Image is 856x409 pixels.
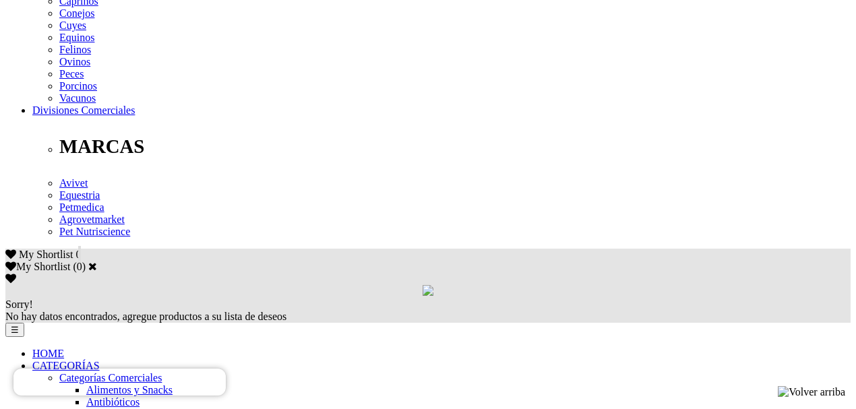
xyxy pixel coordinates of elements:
[59,201,104,213] a: Petmedica
[59,20,86,31] a: Cuyes
[59,32,94,43] a: Equinos
[778,386,845,398] img: Volver arriba
[5,298,33,310] span: Sorry!
[59,214,125,225] a: Agrovetmarket
[86,396,140,408] a: Antibióticos
[5,323,24,337] button: ☰
[73,261,86,272] span: ( )
[5,298,851,323] div: No hay datos encontrados, agregue productos a su lista de deseos
[59,7,94,19] a: Conejos
[13,369,226,396] iframe: Brevo live chat
[5,261,70,272] label: My Shortlist
[59,177,88,189] a: Avivet
[32,348,64,359] a: HOME
[59,56,90,67] a: Ovinos
[59,226,130,237] a: Pet Nutriscience
[32,104,135,116] a: Divisiones Comerciales
[59,135,851,158] p: MARCAS
[59,80,97,92] a: Porcinos
[75,249,81,260] span: 0
[59,68,84,80] a: Peces
[423,285,433,296] img: loading.gif
[59,44,91,55] a: Felinos
[88,261,97,272] a: Cerrar
[32,360,100,371] a: CATEGORÍAS
[19,249,73,260] span: My Shortlist
[59,189,100,201] a: Equestria
[59,92,96,104] a: Vacunos
[77,261,82,272] label: 0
